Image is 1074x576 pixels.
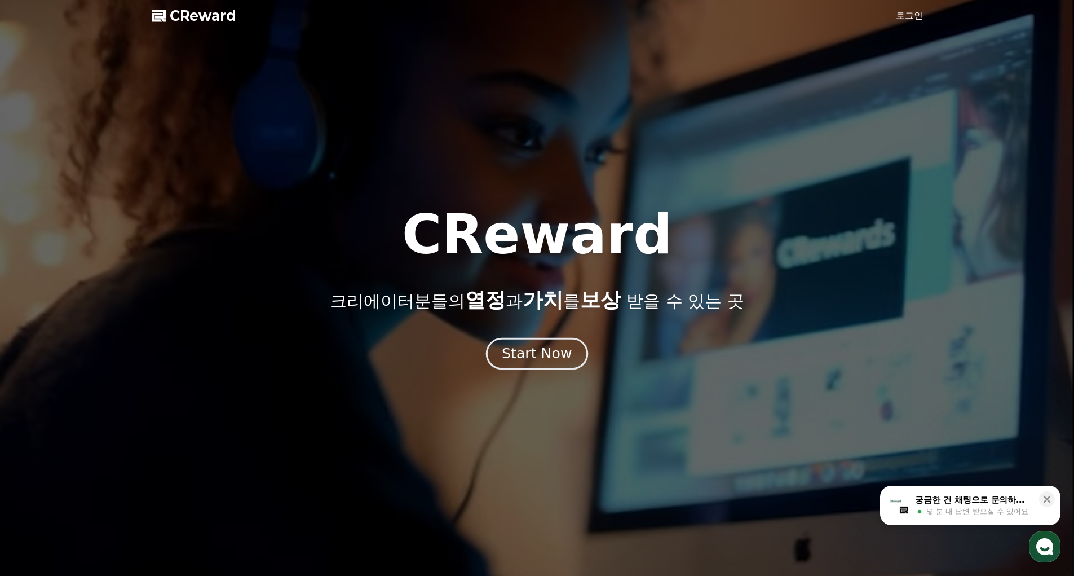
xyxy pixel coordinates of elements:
[174,375,188,384] span: 설정
[486,337,588,370] button: Start Now
[465,288,506,311] span: 열정
[580,288,621,311] span: 보상
[330,289,744,311] p: 크리에이터분들의 과 를 받을 수 있는 곳
[896,9,923,23] a: 로그인
[523,288,563,311] span: 가치
[170,7,236,25] span: CReward
[36,375,42,384] span: 홈
[152,7,236,25] a: CReward
[74,358,145,386] a: 대화
[145,358,216,386] a: 설정
[488,350,586,360] a: Start Now
[502,344,572,363] div: Start Now
[103,375,117,384] span: 대화
[402,208,672,262] h1: CReward
[3,358,74,386] a: 홈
